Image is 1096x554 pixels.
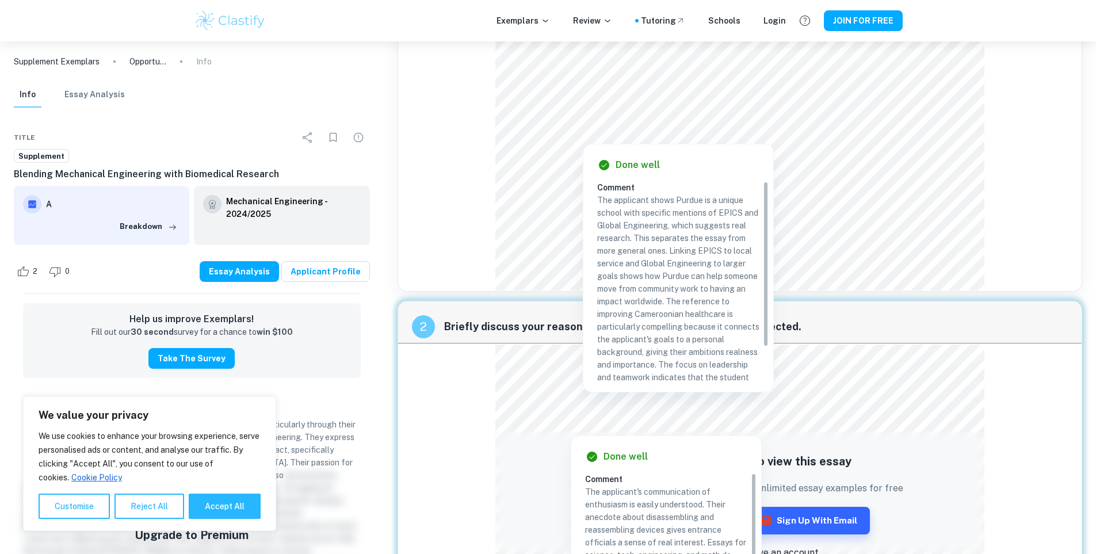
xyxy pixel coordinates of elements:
div: Dislike [46,262,76,281]
div: Share [296,126,319,149]
span: Title [14,132,35,143]
div: Like [14,262,44,281]
button: Take the Survey [148,348,235,369]
h6: Blending Mechanical Engineering with Biomedical Research [14,167,370,181]
a: Login [763,14,786,27]
p: We value your privacy [39,408,261,422]
a: Supplement [14,149,69,163]
button: Breakdown [117,218,180,235]
div: recipe [412,315,435,338]
p: Review [573,14,612,27]
button: Accept All [189,494,261,519]
h6: Help us improve Exemplars! [32,312,352,326]
strong: 30 second [131,327,174,337]
h6: Comment [597,181,759,194]
img: Clastify logo [194,9,267,32]
div: Report issue [347,126,370,149]
p: We use cookies to enhance your browsing experience, serve personalised ads or content, and analys... [39,429,261,484]
div: We value your privacy [23,396,276,531]
button: Customise [39,494,110,519]
button: Essay Analysis [200,261,279,282]
button: Essay Analysis [64,82,125,108]
a: Schools [708,14,740,27]
p: Opportunities at [GEOGRAPHIC_DATA]: A Path to Leadership, Research, and Wellbeing [129,55,166,68]
p: Fill out our survey for a chance to [91,326,293,339]
h6: A [46,198,180,211]
span: Supplement [14,151,68,162]
a: Cookie Policy [71,472,123,483]
p: The applicant shows Purdue is a unique school with specific mentions of EPICS and Global Engineer... [597,194,759,422]
a: Mechanical Engineering - 2024/2025 [226,195,360,220]
h5: Upgrade to Premium [135,526,249,544]
span: 2 [26,266,44,277]
p: Info [196,55,212,68]
h6: Done well [616,158,660,172]
div: Bookmark [322,126,345,149]
a: Tutoring [641,14,685,27]
h6: Done well [604,450,648,464]
p: Exemplars [497,14,550,27]
span: Briefly discuss your reasons for pursuing the major you have selected. [444,319,1068,335]
a: Applicant Profile [281,261,370,282]
span: 0 [59,266,76,277]
button: Help and Feedback [795,11,815,30]
button: Info [14,82,41,108]
button: Sign up with Email [748,507,870,534]
strong: win $100 [257,327,293,337]
h5: Admission officer's summary [23,396,361,414]
a: Supplement Exemplars [14,55,100,68]
button: Reject All [114,494,184,519]
button: JOIN FOR FREE [824,10,903,31]
h6: Comment [585,473,747,486]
